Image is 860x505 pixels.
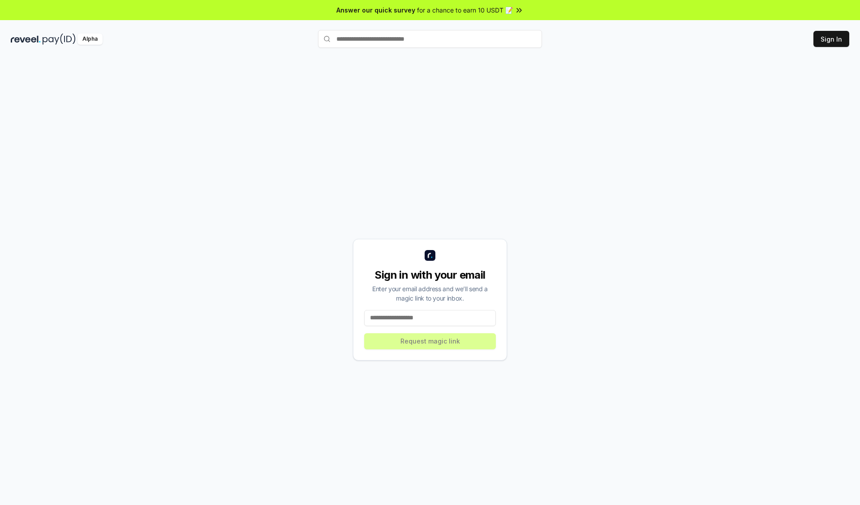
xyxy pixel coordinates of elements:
img: reveel_dark [11,34,41,45]
img: pay_id [43,34,76,45]
span: for a chance to earn 10 USDT 📝 [417,5,513,15]
span: Answer our quick survey [336,5,415,15]
div: Alpha [77,34,103,45]
div: Enter your email address and we’ll send a magic link to your inbox. [364,284,496,303]
button: Sign In [813,31,849,47]
div: Sign in with your email [364,268,496,282]
img: logo_small [425,250,435,261]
